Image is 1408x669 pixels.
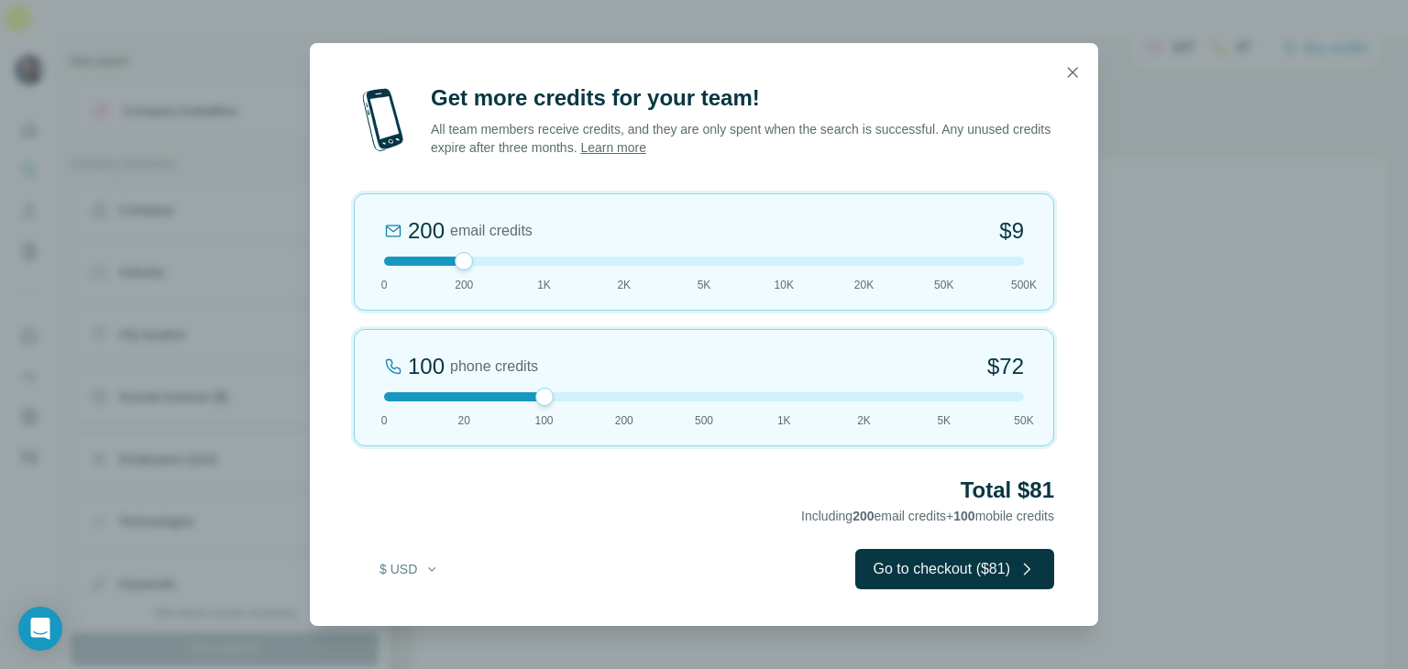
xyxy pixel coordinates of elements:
span: phone credits [450,356,538,378]
button: $ USD [367,553,452,586]
span: 20 [458,412,470,429]
span: 0 [381,277,388,293]
h2: Total $81 [354,476,1054,505]
span: 5K [698,277,711,293]
span: 100 [953,509,974,523]
span: Including email credits + mobile credits [801,509,1054,523]
span: 5K [937,412,951,429]
span: 50K [934,277,953,293]
div: 100 [408,352,445,381]
span: 500K [1011,277,1037,293]
a: Learn more [580,140,646,155]
span: 10K [775,277,794,293]
span: 0 [381,412,388,429]
span: 20K [854,277,874,293]
span: 2K [617,277,631,293]
span: 200 [615,412,633,429]
span: $72 [987,352,1024,381]
span: 200 [455,277,473,293]
span: 2K [857,412,871,429]
div: Open Intercom Messenger [18,607,62,651]
img: mobile-phone [354,83,412,157]
span: 500 [695,412,713,429]
button: Go to checkout ($81) [855,549,1054,589]
span: 50K [1014,412,1033,429]
div: 200 [408,216,445,246]
span: 100 [534,412,553,429]
span: $9 [999,216,1024,246]
span: 1K [537,277,551,293]
span: 1K [777,412,791,429]
span: email credits [450,220,533,242]
p: All team members receive credits, and they are only spent when the search is successful. Any unus... [431,120,1054,157]
span: 200 [852,509,874,523]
